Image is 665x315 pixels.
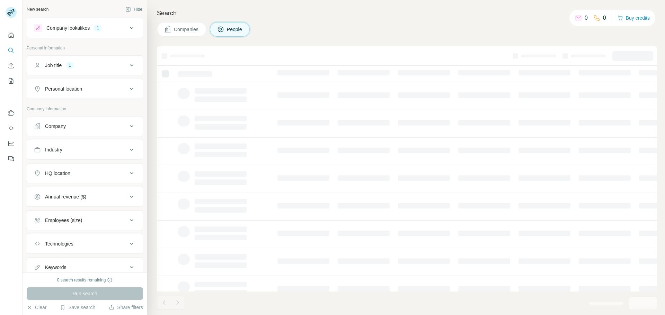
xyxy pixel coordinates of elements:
[45,240,73,247] div: Technologies
[27,45,143,51] p: Personal information
[227,26,243,33] span: People
[45,123,66,130] div: Company
[45,264,66,271] div: Keywords
[27,20,143,36] button: Company lookalikes1
[121,4,147,15] button: Hide
[66,62,74,68] div: 1
[27,118,143,135] button: Company
[585,14,588,22] p: 0
[6,29,17,41] button: Quick start
[45,217,82,224] div: Employees (size)
[27,165,143,182] button: HQ location
[27,6,48,12] div: New search
[45,170,70,177] div: HQ location
[27,141,143,158] button: Industry
[46,25,90,31] div: Company lookalikes
[45,85,82,92] div: Personal location
[6,122,17,135] button: Use Surfe API
[6,59,17,72] button: Enrich CSV
[27,212,143,229] button: Employees (size)
[6,107,17,119] button: Use Surfe on LinkedIn
[27,81,143,97] button: Personal location
[174,26,199,33] span: Companies
[45,146,62,153] div: Industry
[603,14,606,22] p: 0
[57,277,113,283] div: 0 search results remaining
[45,62,62,69] div: Job title
[157,8,657,18] h4: Search
[27,106,143,112] p: Company information
[60,304,95,311] button: Save search
[27,57,143,74] button: Job title1
[618,13,650,23] button: Buy credits
[6,44,17,57] button: Search
[6,137,17,150] button: Dashboard
[27,304,46,311] button: Clear
[94,25,102,31] div: 1
[27,188,143,205] button: Annual revenue ($)
[6,75,17,87] button: My lists
[27,259,143,276] button: Keywords
[6,152,17,165] button: Feedback
[45,193,86,200] div: Annual revenue ($)
[109,304,143,311] button: Share filters
[27,235,143,252] button: Technologies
